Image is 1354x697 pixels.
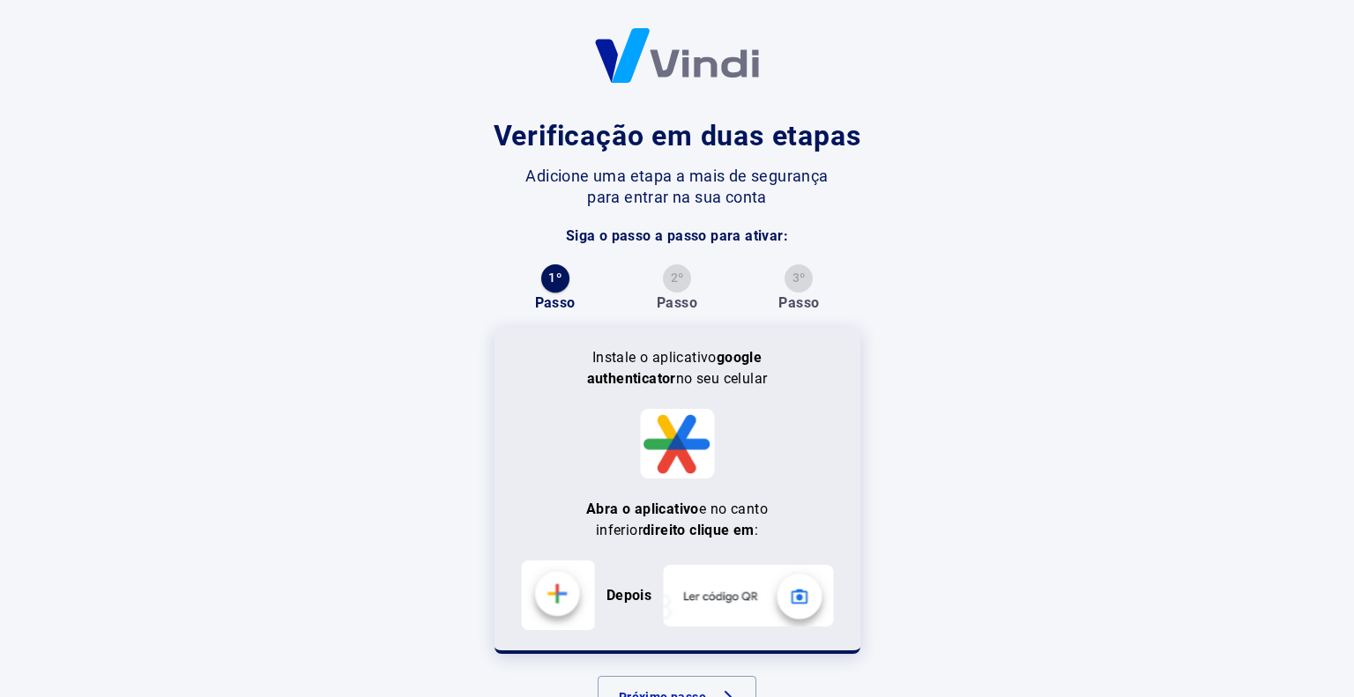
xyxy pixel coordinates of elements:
img: Primeira etapa [521,560,596,630]
p: Adicione uma etapa a mais de segurança para entrar na sua conta [525,166,830,208]
button: 1º [541,264,569,293]
p: Siga o passo a passo para ativar: [566,226,788,247]
p: Passo [778,293,819,314]
img: Logo Google Authenticator [640,409,715,478]
b: direito clique em [643,522,755,538]
p: Passo [535,293,576,314]
p: Instale o aplicativo no seu celular [584,347,770,389]
p: e no canto inferior : [545,499,809,541]
p: Passo [657,293,697,314]
b: Abra o aplicativo [586,501,699,517]
h1: Verificação em duas etapas [494,115,861,157]
b: Depois [606,587,651,604]
img: Segunda etapa [663,565,834,627]
img: Logo [595,28,759,83]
